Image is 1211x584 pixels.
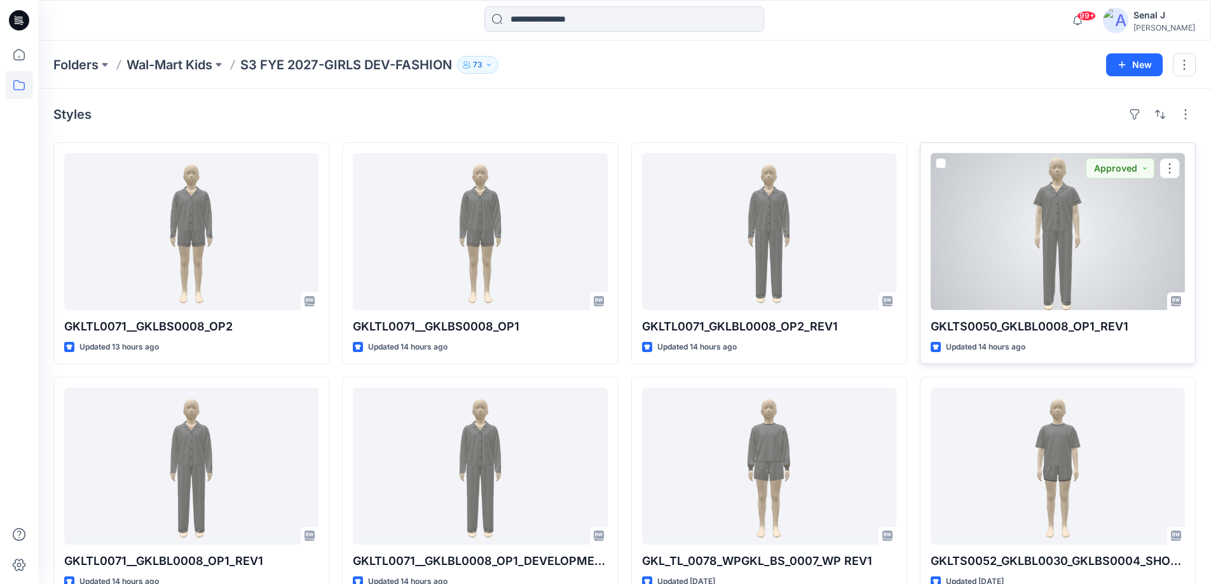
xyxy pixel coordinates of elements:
[457,56,498,74] button: 73
[657,341,737,354] p: Updated 14 hours ago
[368,341,448,354] p: Updated 14 hours ago
[353,318,607,336] p: GKLTL0071__GKLBS0008_OP1
[1133,23,1195,32] div: [PERSON_NAME]
[53,56,99,74] a: Folders
[1106,53,1163,76] button: New
[1103,8,1128,33] img: avatar
[931,388,1185,545] a: GKLTS0052_GKLBL0030_GKLBS0004_SHORT & TOP_REV1
[127,56,212,74] a: Wal-Mart Kids
[642,153,896,310] a: GKLTL0071_GKLBL0008_OP2_REV1
[1077,11,1096,21] span: 99+
[53,107,92,122] h4: Styles
[64,153,318,310] a: GKLTL0071__GKLBS0008_OP2
[642,388,896,545] a: GKL_TL_0078_WPGKL_BS_0007_WP REV1
[931,552,1185,570] p: GKLTS0052_GKLBL0030_GKLBS0004_SHORT & TOP_REV1
[240,56,452,74] p: S3 FYE 2027-GIRLS DEV-FASHION
[931,318,1185,336] p: GKLTS0050_GKLBL0008_OP1_REV1
[64,388,318,545] a: GKLTL0071__GKLBL0008_OP1_REV1
[1133,8,1195,23] div: Senal J
[353,388,607,545] a: GKLTL0071__GKLBL0008_OP1_DEVELOPMENT
[353,153,607,310] a: GKLTL0071__GKLBS0008_OP1
[642,552,896,570] p: GKL_TL_0078_WPGKL_BS_0007_WP REV1
[64,318,318,336] p: GKLTL0071__GKLBS0008_OP2
[931,153,1185,310] a: GKLTS0050_GKLBL0008_OP1_REV1
[473,58,482,72] p: 73
[64,552,318,570] p: GKLTL0071__GKLBL0008_OP1_REV1
[353,552,607,570] p: GKLTL0071__GKLBL0008_OP1_DEVELOPMENT
[946,341,1025,354] p: Updated 14 hours ago
[642,318,896,336] p: GKLTL0071_GKLBL0008_OP2_REV1
[79,341,159,354] p: Updated 13 hours ago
